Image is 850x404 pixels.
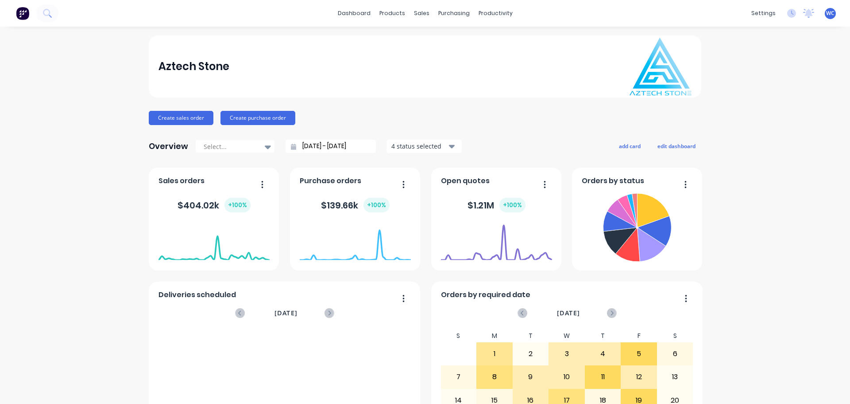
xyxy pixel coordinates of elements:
[333,7,375,20] a: dashboard
[585,329,621,342] div: T
[224,198,251,212] div: + 100 %
[474,7,517,20] div: productivity
[178,198,251,212] div: $ 404.02k
[375,7,410,20] div: products
[513,366,549,388] div: 9
[158,290,236,300] span: Deliveries scheduled
[582,176,644,186] span: Orders by status
[621,343,657,365] div: 5
[16,7,29,20] img: Factory
[613,140,646,152] button: add card
[477,343,512,365] div: 1
[149,111,213,125] button: Create sales order
[826,9,835,17] span: WC
[585,343,621,365] div: 4
[557,308,580,318] span: [DATE]
[476,329,513,342] div: M
[621,366,657,388] div: 12
[391,141,447,151] div: 4 status selected
[363,198,390,212] div: + 100 %
[657,366,693,388] div: 13
[549,343,584,365] div: 3
[158,58,229,75] div: Aztech Stone
[410,7,434,20] div: sales
[477,366,512,388] div: 8
[434,7,474,20] div: purchasing
[549,366,584,388] div: 10
[513,329,549,342] div: T
[747,7,780,20] div: settings
[652,140,701,152] button: edit dashboard
[220,111,295,125] button: Create purchase order
[467,198,525,212] div: $ 1.21M
[513,343,549,365] div: 2
[549,329,585,342] div: W
[621,329,657,342] div: F
[158,176,205,186] span: Sales orders
[440,329,477,342] div: S
[300,176,361,186] span: Purchase orders
[386,140,462,153] button: 4 status selected
[321,198,390,212] div: $ 139.66k
[441,176,490,186] span: Open quotes
[630,38,692,95] img: Aztech Stone
[441,290,530,300] span: Orders by required date
[585,366,621,388] div: 11
[499,198,525,212] div: + 100 %
[657,343,693,365] div: 6
[441,366,476,388] div: 7
[274,308,297,318] span: [DATE]
[149,137,188,155] div: Overview
[657,329,693,342] div: S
